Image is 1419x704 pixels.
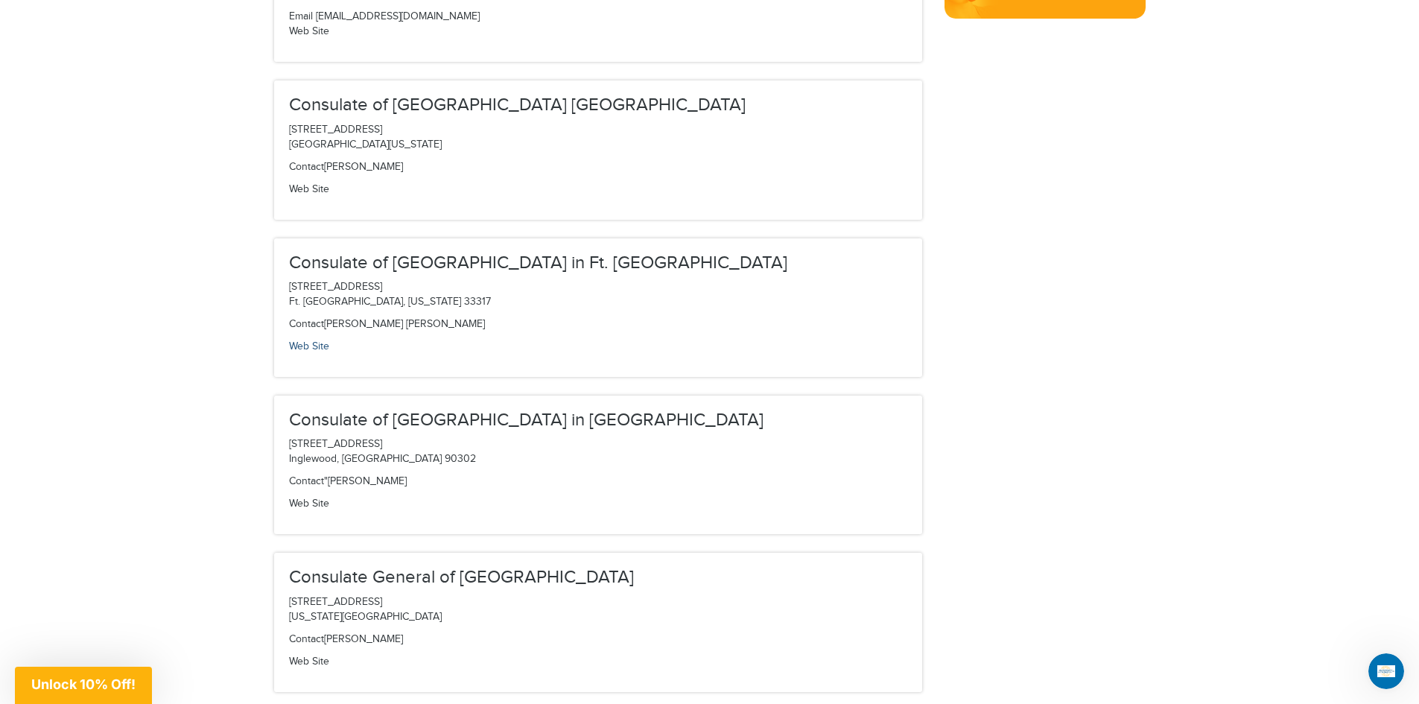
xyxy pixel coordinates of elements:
[289,253,907,273] h3: Consulate of [GEOGRAPHIC_DATA] in Ft. [GEOGRAPHIC_DATA]
[31,676,136,692] span: Unlock 10% Off!
[289,340,329,352] a: Web Site
[289,10,313,22] span: Email
[289,95,907,115] h3: Consulate of [GEOGRAPHIC_DATA] [GEOGRAPHIC_DATA]
[289,280,907,310] p: [STREET_ADDRESS] Ft. [GEOGRAPHIC_DATA], [US_STATE] 33317
[289,475,324,487] span: Contact
[289,410,907,430] h3: Consulate of [GEOGRAPHIC_DATA] in [GEOGRAPHIC_DATA]
[289,161,324,173] span: Contact
[289,633,324,645] span: Contact
[1368,653,1404,689] iframe: Intercom live chat
[289,437,907,467] p: [STREET_ADDRESS] Inglewood, [GEOGRAPHIC_DATA] 90302
[289,498,329,510] a: Web Site
[289,595,907,625] p: [STREET_ADDRESS] [US_STATE][GEOGRAPHIC_DATA]
[289,656,329,667] a: Web Site
[15,667,152,704] div: Unlock 10% Off!
[289,123,907,153] p: [STREET_ADDRESS] [GEOGRAPHIC_DATA][US_STATE]
[289,318,324,330] span: Contact
[289,183,329,195] a: Web Site
[316,10,480,22] a: [EMAIL_ADDRESS][DOMAIN_NAME]
[289,160,907,175] p: [PERSON_NAME]
[289,25,329,37] a: Web Site
[289,632,907,647] p: [PERSON_NAME]
[289,475,907,489] p: "[PERSON_NAME]
[289,568,907,587] h3: Consulate General of [GEOGRAPHIC_DATA]
[289,317,907,332] p: [PERSON_NAME] [PERSON_NAME]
